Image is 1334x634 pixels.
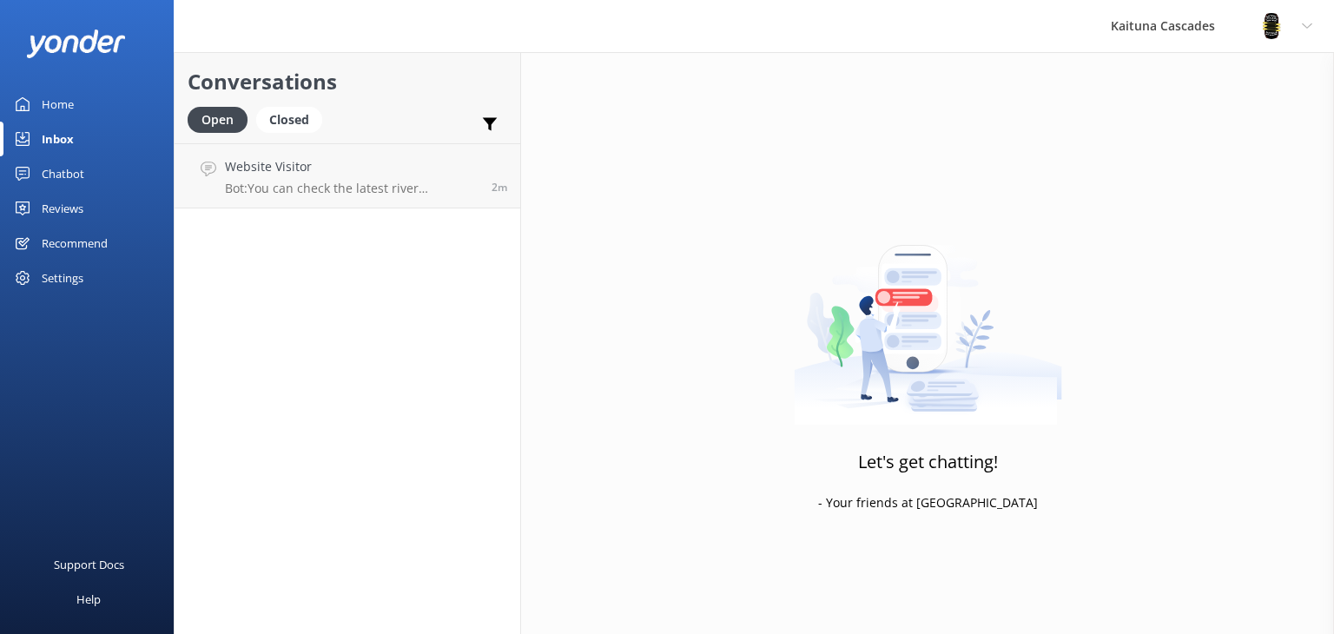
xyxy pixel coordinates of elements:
[26,30,126,58] img: yonder-white-logo.png
[188,65,507,98] h2: Conversations
[225,157,479,176] h4: Website Visitor
[794,208,1062,426] img: artwork of a man stealing a conversation from at giant smartphone
[1258,13,1284,39] img: 802-1755650174.png
[42,191,83,226] div: Reviews
[225,181,479,196] p: Bot: You can check the latest river conditions anytime at [URL][DOMAIN_NAME].
[42,156,84,191] div: Chatbot
[76,582,101,617] div: Help
[42,226,108,261] div: Recommend
[188,107,248,133] div: Open
[256,107,322,133] div: Closed
[42,87,74,122] div: Home
[42,261,83,295] div: Settings
[42,122,74,156] div: Inbox
[492,180,507,195] span: Sep 24 2025 09:58am (UTC +12:00) Pacific/Auckland
[256,109,331,129] a: Closed
[188,109,256,129] a: Open
[818,493,1038,512] p: - Your friends at [GEOGRAPHIC_DATA]
[54,547,124,582] div: Support Docs
[175,143,520,208] a: Website VisitorBot:You can check the latest river conditions anytime at [URL][DOMAIN_NAME].2m
[858,448,998,476] h3: Let's get chatting!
